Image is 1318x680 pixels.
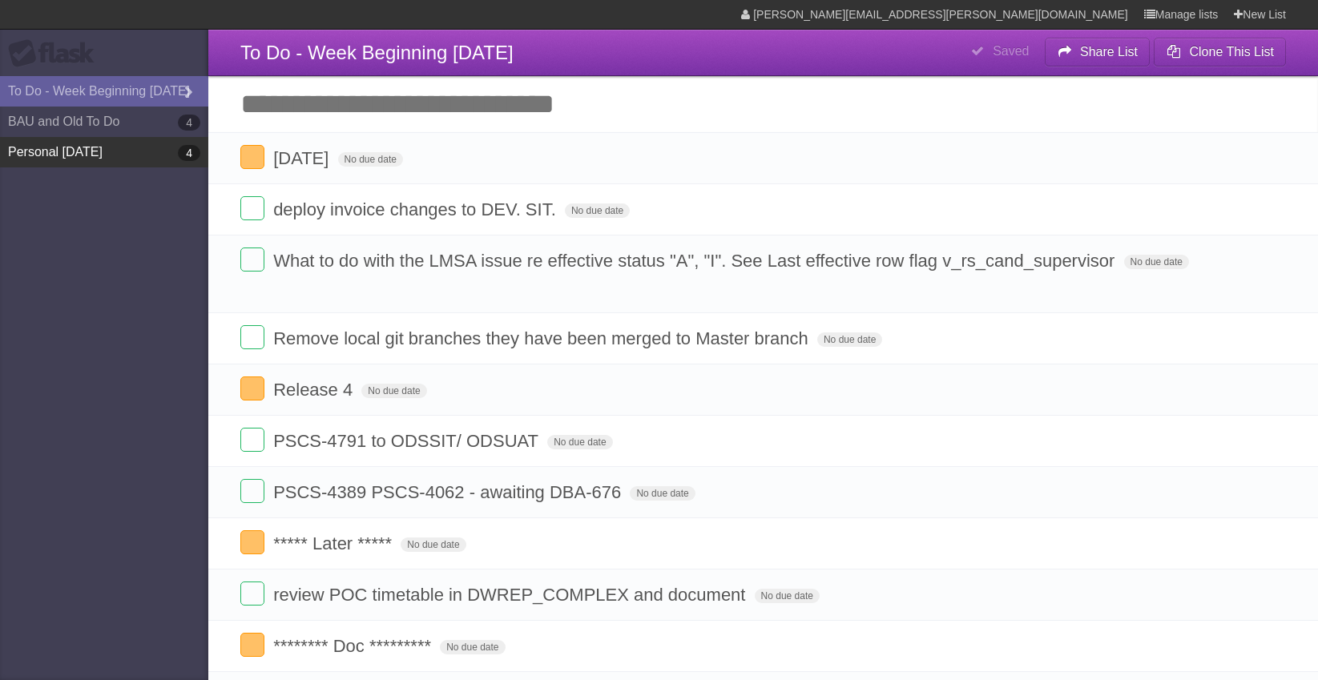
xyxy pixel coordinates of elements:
span: No due date [547,435,612,449]
span: deploy invoice changes to DEV. SIT. [273,199,560,219]
label: Done [240,530,264,554]
span: Release 4 [273,380,357,400]
span: No due date [401,537,466,552]
b: Share List [1080,45,1138,58]
span: review POC timetable in DWREP_COMPLEX and document [273,585,749,605]
label: Done [240,633,264,657]
button: Share List [1045,38,1151,66]
label: Done [240,196,264,220]
span: No due date [565,203,630,218]
span: No due date [630,486,695,501]
span: PSCS-4791 to ODSSIT/ ODSUAT [273,431,542,451]
span: No due date [361,384,426,398]
label: Done [240,376,264,400]
b: Clone This List [1189,45,1274,58]
span: No due date [1124,255,1189,269]
span: [DATE] [273,148,333,168]
b: 4 [178,145,200,161]
label: Done [240,247,264,272]
span: No due date [440,640,505,654]
span: PSCS-4389 PSCS-4062 - awaiting DBA-676 [273,482,625,502]
b: 4 [178,115,200,131]
label: Done [240,325,264,349]
b: Saved [993,44,1029,58]
span: No due date [755,589,820,603]
div: Flask [8,39,104,68]
label: Done [240,145,264,169]
span: What to do with the LMSA issue re effective status "A", "I". See Last effective row flag v_rs_can... [273,251,1118,271]
label: Done [240,428,264,452]
label: Done [240,581,264,606]
button: Clone This List [1154,38,1286,66]
span: To Do - Week Beginning [DATE] [240,42,514,63]
span: No due date [817,332,882,347]
span: No due date [338,152,403,167]
label: Done [240,479,264,503]
span: Remove local git branches they have been merged to Master branch [273,328,812,348]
